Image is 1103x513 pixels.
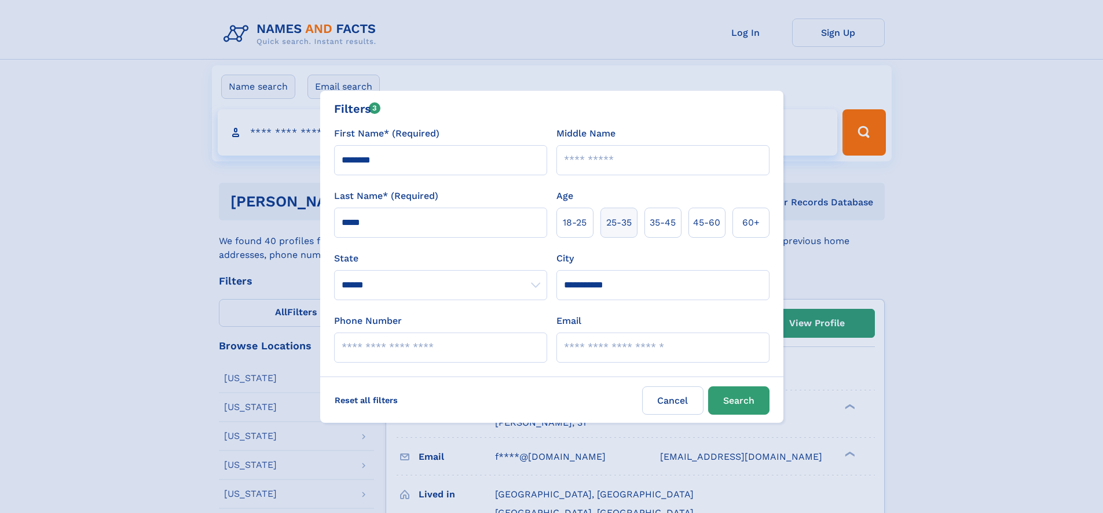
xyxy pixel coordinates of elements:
label: Age [556,189,573,203]
label: Middle Name [556,127,615,141]
label: City [556,252,574,265]
button: Search [708,386,769,415]
span: 35‑45 [650,216,676,230]
span: 25‑35 [606,216,632,230]
div: Filters [334,100,381,117]
label: First Name* (Required) [334,127,439,141]
label: State [334,252,547,265]
label: Email [556,314,581,328]
span: 45‑60 [693,216,720,230]
span: 18‑25 [563,216,587,230]
label: Phone Number [334,314,402,328]
label: Last Name* (Required) [334,189,438,203]
label: Cancel [642,386,703,415]
label: Reset all filters [327,386,405,414]
span: 60+ [742,216,760,230]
